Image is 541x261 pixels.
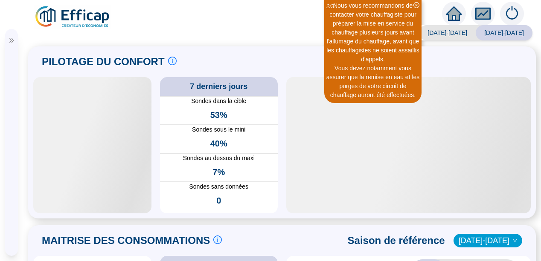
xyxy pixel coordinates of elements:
[476,25,532,40] span: [DATE]-[DATE]
[212,166,225,178] span: 7%
[190,80,247,92] span: 7 derniers jours
[42,234,210,247] span: MAITRISE DES CONSOMMATIONS
[42,55,165,69] span: PILOTAGE DU CONFORT
[326,1,420,64] div: Nous vous recommandons de contacter votre chauffagiste pour préparer la mise en service du chauff...
[446,6,462,21] span: home
[419,25,476,40] span: [DATE]-[DATE]
[216,195,221,207] span: 0
[160,182,278,191] span: Sondes sans données
[34,5,111,29] img: efficap energie logo
[210,109,227,121] span: 53%
[326,64,420,100] div: Vous devez notamment vous assurer que la remise en eau et les purges de votre circuit de chauffag...
[160,125,278,134] span: Sondes sous le mini
[160,154,278,163] span: Sondes au dessus du maxi
[326,3,334,9] i: 2 / 3
[160,97,278,106] span: Sondes dans la cible
[9,37,15,43] span: double-right
[413,2,419,8] span: close-circle
[168,57,177,65] span: info-circle
[500,2,524,26] img: alerts
[459,234,517,247] span: 2023-2024
[475,6,491,21] span: fund
[348,234,445,247] span: Saison de référence
[512,238,518,243] span: down
[210,138,227,149] span: 40%
[213,235,222,244] span: info-circle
